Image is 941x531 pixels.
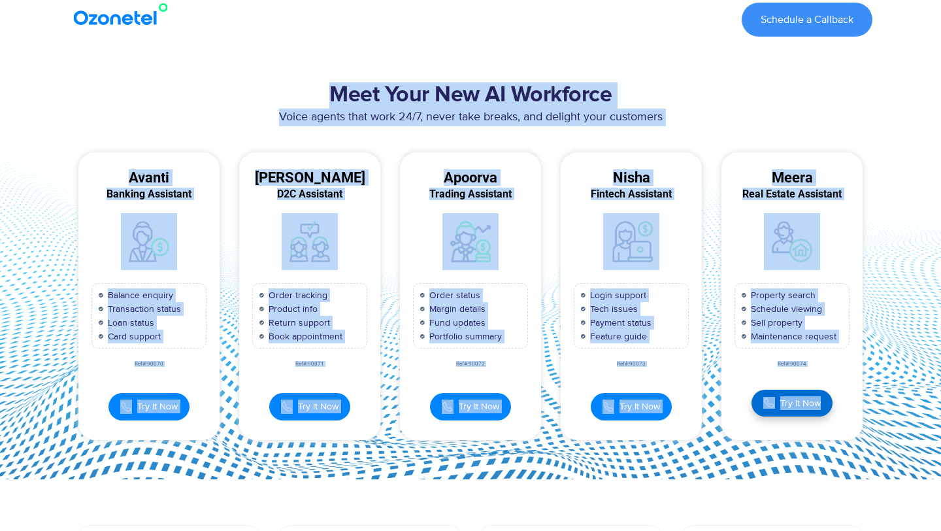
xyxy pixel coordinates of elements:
[619,400,660,413] span: Try It Now
[108,393,190,420] button: Try It Now
[105,316,154,330] span: Loan status
[442,400,454,414] img: Call Icon
[265,288,327,302] span: Order tracking
[587,302,638,316] span: Tech issues
[587,316,652,330] span: Payment status
[748,330,836,343] span: Maintenance request
[426,302,486,316] span: Margin details
[426,330,502,343] span: Portfolio summary
[721,188,863,200] div: Real Estate Assistant
[561,362,702,367] div: Ref#:90073
[400,172,541,184] div: Apoorva
[281,400,293,414] img: Call Icon
[239,362,380,367] div: Ref#:90071
[748,316,802,330] span: Sell property
[239,172,380,184] div: [PERSON_NAME]
[430,393,511,420] button: Try It Now
[426,288,480,302] span: Order status
[748,288,816,302] span: Property search
[721,362,863,367] div: Ref#:90074
[239,188,380,200] div: D2C Assistant
[78,188,220,200] div: Banking Assistant
[78,362,220,367] div: Ref#:90070
[78,172,220,184] div: Avanti
[298,400,338,413] span: Try It Now
[587,330,647,343] span: Feature guide
[105,330,161,343] span: Card support
[269,393,350,420] button: Try It Now
[265,316,330,330] span: Return support
[603,400,614,414] img: Call Icon
[587,288,646,302] span: Login support
[561,172,702,184] div: Nisha
[748,302,822,316] span: Schedule viewing
[763,397,775,409] img: Call Icon
[561,188,702,200] div: Fintech Assistant
[265,330,342,343] span: Book appointment
[105,288,173,302] span: Balance enquiry
[721,172,863,184] div: Meera
[137,400,178,413] span: Try It Now
[459,400,499,413] span: Try It Now
[426,316,486,330] span: Fund updates
[751,390,833,417] button: Try It Now
[742,3,872,37] a: Schedule a Callback
[69,82,872,109] h2: Meet Your New AI Workforce
[591,393,672,420] button: Try It Now
[780,396,821,410] span: Try It Now
[761,14,853,25] span: Schedule a Callback
[69,109,872,126] p: Voice agents that work 24/7, never take breaks, and delight your customers
[265,302,318,316] span: Product info
[120,400,132,414] img: Call Icon
[105,302,181,316] span: Transaction status
[400,188,541,200] div: Trading Assistant
[400,362,541,367] div: Ref#:90072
